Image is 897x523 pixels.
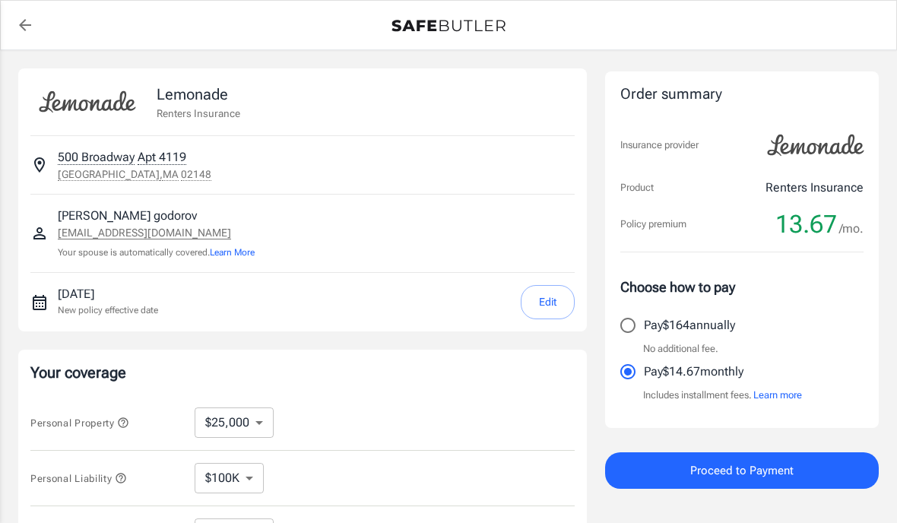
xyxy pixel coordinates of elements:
button: Personal Property [30,414,129,432]
svg: New policy start date [30,293,49,312]
p: Insurance provider [620,138,699,153]
p: Choose how to pay [620,277,864,297]
p: Renters Insurance [157,106,240,121]
img: Lemonade [759,124,873,166]
a: back to quotes [10,10,40,40]
svg: Insured person [30,224,49,242]
button: Proceed to Payment [605,452,879,489]
button: Edit [521,285,575,319]
button: Learn more [753,388,802,403]
p: Pay $164 annually [644,316,735,334]
p: Includes installment fees. [643,388,802,403]
span: Personal Property [30,417,129,429]
span: Proceed to Payment [690,461,794,480]
span: /mo. [839,218,864,239]
span: Personal Liability [30,473,127,484]
p: Renters Insurance [765,179,864,197]
p: Product [620,180,654,195]
p: Pay $14.67 monthly [644,363,743,381]
span: 13.67 [775,209,837,239]
button: Personal Liability [30,469,127,487]
p: [PERSON_NAME] godorov [58,207,255,225]
p: [DATE] [58,285,158,303]
p: Your coverage [30,362,575,383]
p: Lemonade [157,83,240,106]
p: Your spouse is automatically covered. [58,246,255,260]
div: Order summary [620,84,864,106]
img: Back to quotes [391,20,506,32]
p: No additional fee. [643,341,718,357]
svg: Insured address [30,156,49,174]
p: Policy premium [620,217,686,232]
img: Lemonade [30,81,144,123]
p: New policy effective date [58,303,158,317]
button: Learn More [210,246,255,259]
